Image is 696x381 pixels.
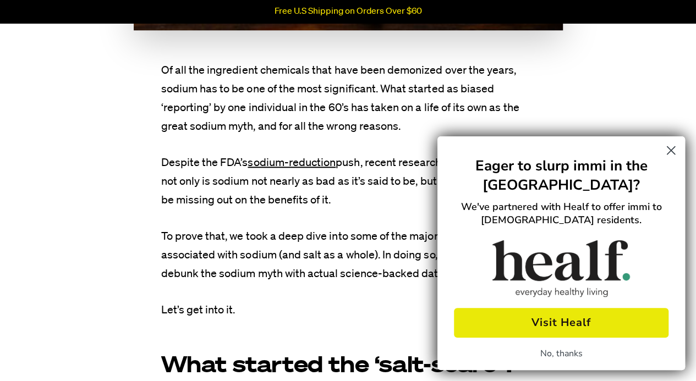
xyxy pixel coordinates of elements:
span: We've partnered with Healf to offer immi to [DEMOGRAPHIC_DATA] residents. [461,200,662,227]
p: Let’s get into it. [161,301,535,319]
h2: What started the ‘salt-scare’? [161,355,535,378]
button: Close dialog [661,141,681,160]
p: Of all the ingredient chemicals that have been demonized over the years, sodium has to be one of ... [161,61,535,136]
button: No, thanks [452,343,671,364]
p: Despite the FDA’s push, recent research has proven that not only is sodium not nearly as bad as i... [161,153,535,209]
p: To prove that, we took a deep dive into some of the major misinformation associated with sodium (... [161,227,535,283]
p: Free U.S Shipping on Orders Over $60 [275,7,422,16]
button: Visit Healf [454,308,668,338]
a: sodium-reduction [248,157,336,168]
img: Illustration of futuristic looking sneaker [492,240,630,297]
div: FLYOUT Form [426,125,696,381]
span: Eager to slurp immi in the [GEOGRAPHIC_DATA]? [475,156,648,195]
